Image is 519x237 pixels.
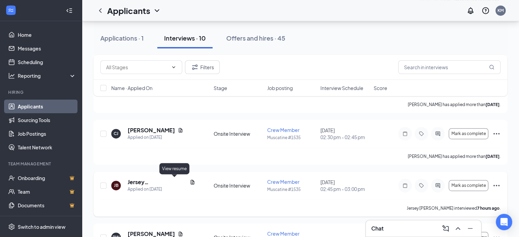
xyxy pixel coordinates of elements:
[18,185,76,198] a: TeamCrown
[496,214,512,230] div: Open Intercom Messenger
[267,231,300,237] span: Crew Member
[18,28,76,42] a: Home
[466,224,474,233] svg: Minimize
[267,85,292,91] span: Job posting
[128,134,183,141] div: Applied on [DATE]
[434,131,442,136] svg: ActiveChat
[449,180,488,191] button: Mark as complete
[18,223,66,230] div: Switch to admin view
[498,8,504,13] div: KM
[18,212,76,226] a: SurveysCrown
[8,223,15,230] svg: Settings
[178,128,183,133] svg: Document
[481,6,490,15] svg: QuestionInfo
[408,102,501,107] p: [PERSON_NAME] has applied more than .
[466,6,475,15] svg: Notifications
[18,72,76,79] div: Reporting
[417,131,426,136] svg: Tag
[442,224,450,233] svg: ComposeMessage
[449,128,488,139] button: Mark as complete
[8,72,15,79] svg: Analysis
[111,85,153,91] span: Name · Applied On
[320,179,370,192] div: [DATE]
[226,34,285,42] div: Offers and hires · 45
[408,153,501,159] p: [PERSON_NAME] has applied more than .
[371,225,384,232] h3: Chat
[8,89,75,95] div: Hiring
[96,6,104,15] svg: ChevronLeft
[451,131,486,136] span: Mark as complete
[452,223,463,234] button: ChevronUp
[320,134,370,140] span: 02:30 pm - 02:45 pm
[489,64,494,70] svg: MagnifyingGlass
[18,113,76,127] a: Sourcing Tools
[401,183,409,188] svg: Note
[18,100,76,113] a: Applicants
[191,63,199,71] svg: Filter
[128,178,187,186] h5: Jersey [PERSON_NAME]
[18,171,76,185] a: OnboardingCrown
[320,186,370,192] span: 02:45 pm - 03:00 pm
[18,198,76,212] a: DocumentsCrown
[401,131,409,136] svg: Note
[18,127,76,140] a: Job Postings
[320,85,363,91] span: Interview Schedule
[185,60,220,74] button: Filter Filters
[8,7,14,14] svg: WorkstreamLogo
[18,42,76,55] a: Messages
[153,6,161,15] svg: ChevronDown
[451,183,486,188] span: Mark as complete
[107,5,150,16] h1: Applicants
[492,181,501,190] svg: Ellipses
[492,130,501,138] svg: Ellipses
[267,127,300,133] span: Crew Member
[454,224,462,233] svg: ChevronUp
[398,60,501,74] input: Search in interviews
[106,63,168,71] input: All Stages
[465,223,476,234] button: Minimize
[440,223,451,234] button: ComposeMessage
[159,163,189,174] div: View resume
[267,179,300,185] span: Crew Member
[374,85,387,91] span: Score
[164,34,206,42] div: Interviews · 10
[128,186,195,193] div: Applied on [DATE]
[178,231,183,237] svg: Document
[18,140,76,154] a: Talent Network
[486,154,500,159] b: [DATE]
[434,183,442,188] svg: ActiveChat
[214,85,227,91] span: Stage
[407,205,501,211] p: Jersey [PERSON_NAME] interviewed .
[128,127,175,134] h5: [PERSON_NAME]
[477,206,500,211] b: 7 hours ago
[267,187,316,192] p: Muscatine #1535
[171,64,176,70] svg: ChevronDown
[18,55,76,69] a: Scheduling
[100,34,144,42] div: Applications · 1
[214,130,263,137] div: Onsite Interview
[66,7,73,14] svg: Collapse
[267,135,316,140] p: Muscatine #1535
[8,161,75,167] div: Team Management
[320,127,370,140] div: [DATE]
[190,179,195,185] svg: Document
[417,183,426,188] svg: Tag
[114,131,118,136] div: CJ
[214,182,263,189] div: Onsite Interview
[486,102,500,107] b: [DATE]
[114,182,118,188] div: JB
